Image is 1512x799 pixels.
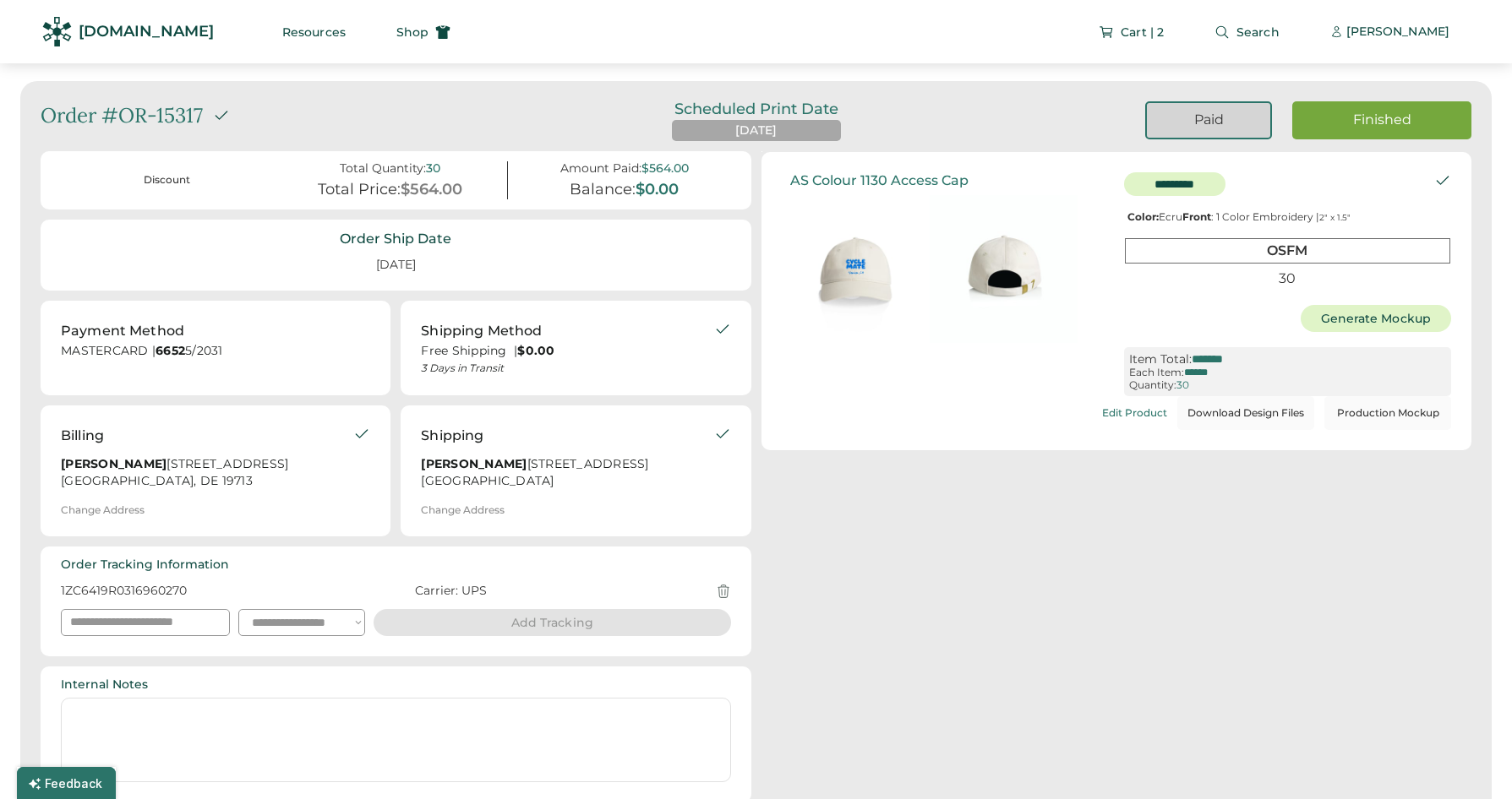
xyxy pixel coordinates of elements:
div: [STREET_ADDRESS] [GEOGRAPHIC_DATA] [421,456,713,494]
div: [DATE] [356,250,436,280]
div: Balance: [570,181,636,199]
iframe: Front Chat [1432,723,1504,796]
div: AS Colour 1130 Access Cap [790,172,969,188]
img: Rendered Logo - Screens [42,17,72,46]
div: [DATE] [735,122,777,139]
div: [DOMAIN_NAME] [79,21,214,42]
img: generate-image [930,195,1078,343]
div: Total Quantity: [340,161,426,176]
div: Order #OR-15317 [41,101,203,130]
div: Shipping [421,426,483,446]
strong: Color: [1127,210,1159,223]
div: Shipping Method [421,321,542,341]
button: Production Mockup [1324,396,1451,430]
div: Scheduled Print Date [651,101,862,117]
div: $564.00 [401,181,462,199]
button: Resources [262,15,366,49]
div: Order Tracking Information [61,557,229,573]
div: Item Total: [1129,352,1192,367]
button: Download Design Files [1177,396,1314,430]
strong: [PERSON_NAME] [61,456,166,471]
div: Paid [1167,111,1250,129]
strong: [PERSON_NAME] [421,456,527,471]
div: [PERSON_NAME] [1346,24,1449,41]
div: Carrier: UPS [415,583,487,600]
button: Generate Mockup [1301,305,1452,332]
div: Total Price: [318,181,401,199]
div: 30 [1176,379,1189,391]
div: Free Shipping | [421,343,713,360]
strong: 6652 [156,343,185,358]
button: Search [1194,15,1300,49]
div: Edit Product [1102,407,1167,419]
div: Discount [71,173,264,188]
button: Cart | 2 [1078,15,1184,49]
div: Order Ship Date [340,230,451,248]
strong: $0.00 [517,343,554,358]
span: Shop [396,26,428,38]
font: 2" x 1.5" [1319,212,1351,223]
div: OSFM [1125,238,1450,263]
div: 30 [1125,267,1450,290]
button: Shop [376,15,471,49]
div: $564.00 [641,161,689,176]
div: Each Item: [1129,367,1184,378]
div: $0.00 [636,181,679,199]
span: Search [1236,26,1280,38]
button: Add Tracking [374,609,731,636]
div: Internal Notes [61,677,148,693]
span: Cart | 2 [1121,26,1164,38]
strong: Front [1182,210,1211,223]
div: Payment Method [61,321,184,341]
img: generate-image [782,195,930,343]
div: 3 Days in Transit [421,361,713,375]
div: 1ZC6419R0316960270 [61,583,187,600]
div: [STREET_ADDRESS] [GEOGRAPHIC_DATA], DE 19713 [61,456,353,494]
div: Ecru : 1 Color Embroidery | [1124,211,1451,223]
div: Amount Paid: [560,161,641,176]
div: Change Address [61,504,145,516]
div: 30 [426,161,440,176]
div: Finished [1313,111,1451,129]
div: Quantity: [1129,379,1176,391]
div: Billing [61,426,104,446]
div: MASTERCARD | 5/2031 [61,343,370,364]
div: Change Address [421,504,505,516]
